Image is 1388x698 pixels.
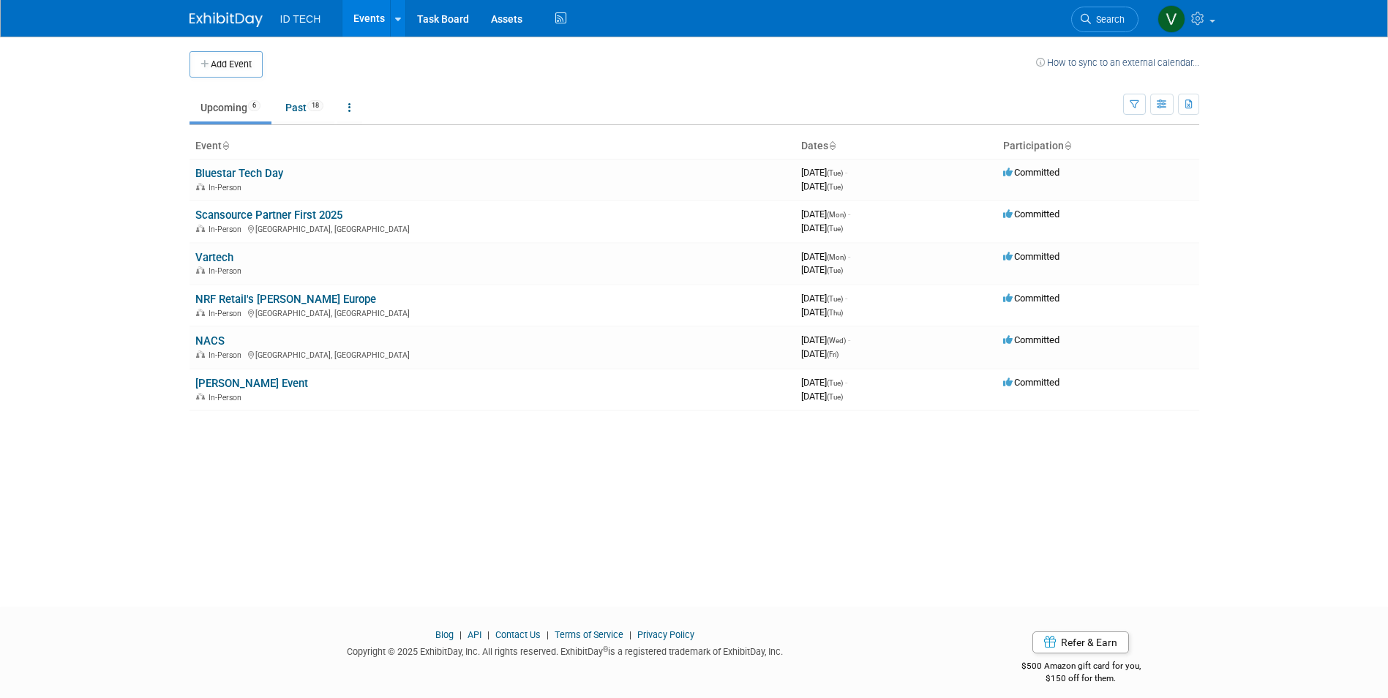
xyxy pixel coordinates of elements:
span: (Mon) [827,211,846,219]
span: - [848,209,850,219]
a: Search [1071,7,1138,32]
span: Committed [1003,167,1059,178]
span: - [845,377,847,388]
div: [GEOGRAPHIC_DATA], [GEOGRAPHIC_DATA] [195,348,789,360]
a: [PERSON_NAME] Event [195,377,308,390]
span: Committed [1003,293,1059,304]
img: In-Person Event [196,350,205,358]
span: In-Person [209,309,246,318]
span: [DATE] [801,334,850,345]
span: [DATE] [801,167,847,178]
div: $150 off for them. [963,672,1199,685]
th: Participation [997,134,1199,159]
div: [GEOGRAPHIC_DATA], [GEOGRAPHIC_DATA] [195,307,789,318]
span: - [845,293,847,304]
span: (Tue) [827,393,843,401]
a: Sort by Event Name [222,140,229,151]
a: NRF Retail's [PERSON_NAME] Europe [195,293,376,306]
sup: ® [603,645,608,653]
a: Terms of Service [555,629,623,640]
span: - [845,167,847,178]
span: [DATE] [801,264,843,275]
img: In-Person Event [196,309,205,316]
span: [DATE] [801,181,843,192]
a: Scansource Partner First 2025 [195,209,342,222]
span: [DATE] [801,251,850,262]
span: (Tue) [827,266,843,274]
span: [DATE] [801,209,850,219]
span: | [484,629,493,640]
img: In-Person Event [196,266,205,274]
span: In-Person [209,266,246,276]
span: ID TECH [280,13,321,25]
span: (Tue) [827,169,843,177]
span: (Tue) [827,295,843,303]
div: $500 Amazon gift card for you, [963,650,1199,684]
span: Committed [1003,209,1059,219]
img: ExhibitDay [190,12,263,27]
span: (Tue) [827,183,843,191]
a: Sort by Start Date [828,140,836,151]
img: In-Person Event [196,225,205,232]
a: Contact Us [495,629,541,640]
img: In-Person Event [196,183,205,190]
div: Copyright © 2025 ExhibitDay, Inc. All rights reserved. ExhibitDay is a registered trademark of Ex... [190,642,942,658]
span: Committed [1003,377,1059,388]
span: [DATE] [801,391,843,402]
a: Vartech [195,251,233,264]
span: 18 [307,100,323,111]
a: API [468,629,481,640]
img: Victoria Henzon [1158,5,1185,33]
span: (Mon) [827,253,846,261]
span: (Fri) [827,350,839,359]
span: In-Person [209,393,246,402]
span: 6 [248,100,260,111]
span: Committed [1003,334,1059,345]
span: | [456,629,465,640]
span: (Thu) [827,309,843,317]
span: | [626,629,635,640]
button: Add Event [190,51,263,78]
a: Upcoming6 [190,94,271,121]
img: In-Person Event [196,393,205,400]
span: In-Person [209,225,246,234]
span: - [848,251,850,262]
span: [DATE] [801,348,839,359]
a: Refer & Earn [1032,631,1129,653]
a: Past18 [274,94,334,121]
th: Dates [795,134,997,159]
span: Search [1091,14,1125,25]
a: Blog [435,629,454,640]
span: (Tue) [827,225,843,233]
a: Privacy Policy [637,629,694,640]
span: In-Person [209,183,246,192]
span: - [848,334,850,345]
span: (Tue) [827,379,843,387]
a: Sort by Participation Type [1064,140,1071,151]
a: Bluestar Tech Day [195,167,283,180]
span: In-Person [209,350,246,360]
div: [GEOGRAPHIC_DATA], [GEOGRAPHIC_DATA] [195,222,789,234]
span: [DATE] [801,293,847,304]
span: [DATE] [801,307,843,318]
span: (Wed) [827,337,846,345]
span: [DATE] [801,222,843,233]
a: NACS [195,334,225,348]
a: How to sync to an external calendar... [1036,57,1199,68]
th: Event [190,134,795,159]
span: Committed [1003,251,1059,262]
span: [DATE] [801,377,847,388]
span: | [543,629,552,640]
